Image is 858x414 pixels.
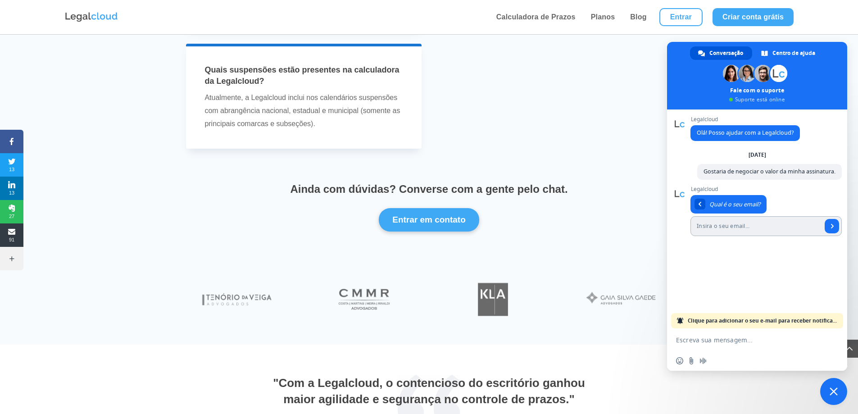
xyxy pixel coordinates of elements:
[204,65,399,86] span: Quais suspensões estão presentes na calculadora da Legalcloud?
[290,183,567,195] span: Ainda com dúvidas? Converse com a gente pelo chat.
[749,152,766,158] div: [DATE]
[697,129,794,136] span: Olá! Posso ajudar com a Legalcloud?
[204,91,409,130] p: Atualmente, a Legalcloud inclui nos calendários suspensões com abrangência nacional, estadual e m...
[825,219,839,233] a: Enviar
[753,46,824,60] a: Centro de ajuda
[64,11,118,23] img: Logo da Legalcloud
[379,208,479,232] button: Entrar em contato
[197,278,276,321] img: Tenório da Veiga
[676,328,820,351] textarea: Escreva sua mensagem...
[690,46,752,60] a: Conversação
[326,278,404,321] img: Costa Martins Meira Rinaldi
[772,46,815,60] span: Centro de ajuda
[690,216,822,236] input: Insira o seu email...
[659,8,703,26] a: Entrar
[273,376,585,406] span: "Com a Legalcloud, o contencioso do escritório ganhou maior agilidade e segurança no controle de ...
[690,116,800,123] span: Legalcloud
[690,186,842,192] span: Legalcloud
[709,200,760,208] span: Qual é o seu email?
[582,278,661,321] img: Gaia Silva Gaede Advogados
[704,168,835,175] span: Gostaria de negociar o valor da minha assinatura.
[676,357,683,364] span: Inserir um emoticon
[688,313,838,328] span: Clique para adicionar o seu e-mail para receber notificações.
[709,46,743,60] span: Conversação
[820,378,847,405] a: Bate-papo
[688,357,695,364] span: Enviar um arquivo
[699,357,707,364] span: Mensagem de áudio
[454,278,532,321] img: Koury Lopes Advogados
[713,8,794,26] a: Criar conta grátis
